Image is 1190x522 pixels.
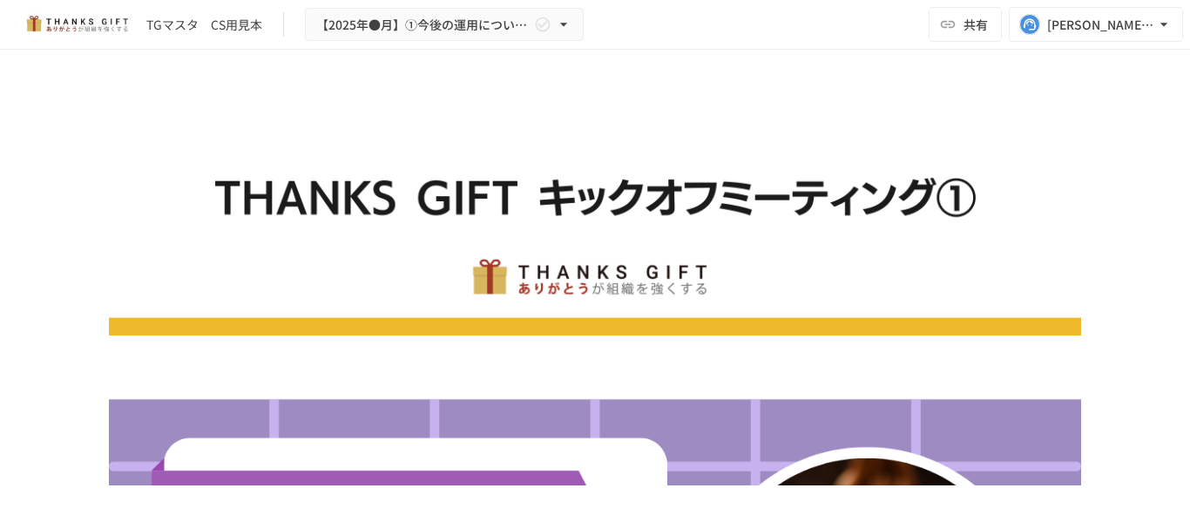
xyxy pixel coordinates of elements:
[316,14,531,36] span: 【2025年●月】①今後の運用についてのご案内/THANKS GIFTキックオフMTG
[1047,14,1155,36] div: [PERSON_NAME][EMAIL_ADDRESS][DOMAIN_NAME]
[109,92,1081,336] img: G0WxmcJ0THrQxNO0XY7PBNzv3AFOxoYAtgSyvpL7cek
[1009,7,1183,42] button: [PERSON_NAME][EMAIL_ADDRESS][DOMAIN_NAME]
[305,8,584,42] button: 【2025年●月】①今後の運用についてのご案内/THANKS GIFTキックオフMTG
[929,7,1002,42] button: 共有
[21,10,132,38] img: mMP1OxWUAhQbsRWCurg7vIHe5HqDpP7qZo7fRoNLXQh
[146,16,262,34] div: TGマスタ CS用見本
[963,15,988,34] span: 共有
